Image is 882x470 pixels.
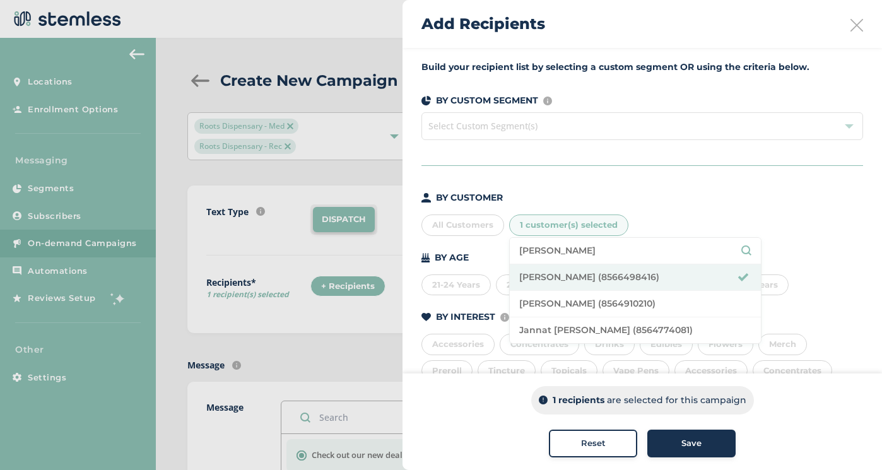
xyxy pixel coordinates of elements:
[647,430,736,457] button: Save
[421,360,473,382] div: Preroll
[496,274,567,296] div: 25-34 Years
[819,409,882,470] iframe: Chat Widget
[421,214,504,236] div: All Customers
[753,360,832,382] div: Concentrates
[510,264,761,291] li: [PERSON_NAME] (8566498416)
[543,97,552,105] img: icon-info-236977d2.svg
[478,360,536,382] div: Tincture
[435,251,469,264] p: BY AGE
[500,334,579,355] div: Concentrates
[698,334,753,355] div: Flowers
[421,96,431,105] img: icon-segments-dark-074adb27.svg
[539,396,548,405] img: icon-info-dark-48f6c5f3.svg
[421,253,430,262] img: icon-cake-93b2a7b5.svg
[520,220,618,230] span: 1 customer(s) selected
[603,360,669,382] div: Vape Pens
[549,430,637,457] button: Reset
[421,274,491,296] div: 21-24 Years
[607,394,746,407] p: are selected for this campaign
[553,394,604,407] p: 1 recipients
[581,437,606,450] span: Reset
[421,313,431,322] img: icon-heart-dark-29e6356f.svg
[421,334,495,355] div: Accessories
[640,334,693,355] div: Edibles
[436,310,495,324] p: BY INTEREST
[584,334,635,355] div: Drinks
[510,291,761,317] li: [PERSON_NAME] (8564910210)
[421,193,431,203] img: icon-person-dark-ced50e5f.svg
[436,191,503,204] p: BY CUSTOMER
[681,437,702,450] span: Save
[421,13,545,35] h2: Add Recipients
[519,244,751,257] input: Search
[436,94,538,107] p: BY CUSTOM SEGMENT
[541,360,597,382] div: Topicals
[510,317,761,343] li: Jannat [PERSON_NAME] (8564774081)
[500,313,509,322] img: icon-info-236977d2.svg
[674,360,748,382] div: Accessories
[421,61,863,74] label: Build your recipient list by selecting a custom segment OR using the criteria below.
[758,334,807,355] div: Merch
